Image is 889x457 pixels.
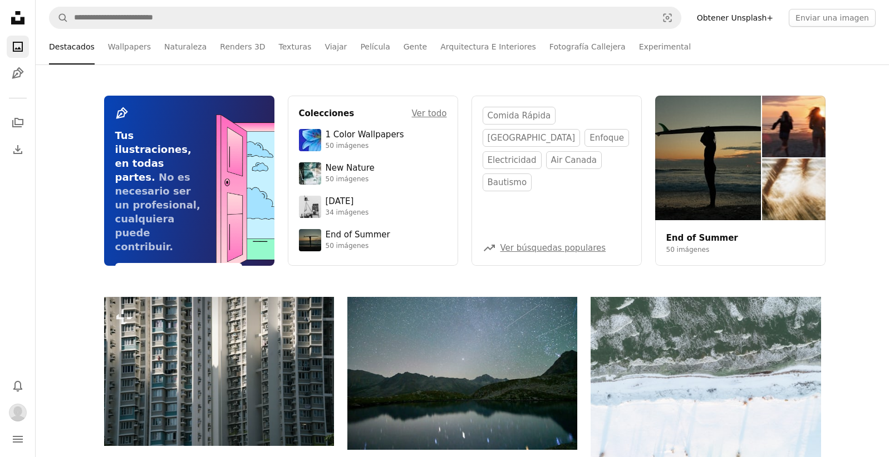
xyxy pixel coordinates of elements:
[7,112,29,134] a: Colecciones
[299,162,447,185] a: New Nature50 imágenes
[299,129,447,151] a: 1 Color Wallpapers50 imágenes
[666,233,738,243] a: End of Summer
[115,171,200,252] span: No es necesario ser un profesional, cualquiera puede contribuir.
[326,242,390,251] div: 50 imágenes
[690,9,780,27] a: Obtener Unsplash+
[299,162,321,185] img: premium_photo-1755037089989-422ee333aef9
[326,175,375,184] div: 50 imágenes
[546,151,602,169] a: Air Canada
[9,404,27,421] img: Avatar del usuario Rodrigo Anaya
[115,263,242,281] button: Sube tu primera imagen SVG
[347,368,577,378] a: Cielo nocturno estrellado sobre un tranquilo lago de montaña
[411,107,446,120] a: Ver todo
[7,428,29,450] button: Menú
[500,243,606,253] a: Ver búsquedas populares
[326,163,375,174] div: New Nature
[50,7,68,28] button: Buscar en Unsplash
[483,107,556,125] a: comida rápida
[789,9,876,27] button: Enviar una imagen
[108,29,151,64] a: Wallpapers
[404,29,427,64] a: Gente
[299,229,321,251] img: premium_photo-1754398386796-ea3dec2a6302
[591,377,821,388] a: Paisaje cubierto de nieve con agua congelada
[104,366,334,376] a: Altos edificios de apartamentos con muchas ventanas y balcones.
[654,7,681,28] button: Búsqueda visual
[7,62,29,85] a: Ilustraciones
[360,29,390,64] a: Película
[483,129,581,147] a: [GEOGRAPHIC_DATA]
[299,129,321,151] img: premium_photo-1688045582333-c8b6961773e0
[549,29,626,64] a: Fotografía Callejera
[299,196,321,218] img: photo-1682590564399-95f0109652fe
[7,401,29,424] button: Perfil
[325,29,347,64] a: Viajar
[483,173,532,191] a: bautismo
[440,29,536,64] a: Arquitectura E Interiores
[585,129,629,147] a: enfoque
[115,130,191,183] span: Tus ilustraciones, en todas partes.
[104,297,334,446] img: Altos edificios de apartamentos con muchas ventanas y balcones.
[326,208,369,217] div: 34 imágenes
[49,7,681,29] form: Encuentra imágenes en todo el sitio
[7,138,29,161] a: Historial de descargas
[299,196,447,218] a: [DATE]34 imágenes
[164,29,207,64] a: Naturaleza
[7,36,29,58] a: Fotos
[326,142,404,151] div: 50 imágenes
[326,196,369,207] div: [DATE]
[220,29,265,64] a: Renders 3D
[7,375,29,397] button: Notificaciones
[347,297,577,450] img: Cielo nocturno estrellado sobre un tranquilo lago de montaña
[299,107,355,120] h4: Colecciones
[299,229,447,251] a: End of Summer50 imágenes
[7,7,29,31] a: Inicio — Unsplash
[326,230,390,241] div: End of Summer
[279,29,312,64] a: Texturas
[483,151,542,169] a: electricidad
[639,29,691,64] a: Experimental
[326,130,404,141] div: 1 Color Wallpapers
